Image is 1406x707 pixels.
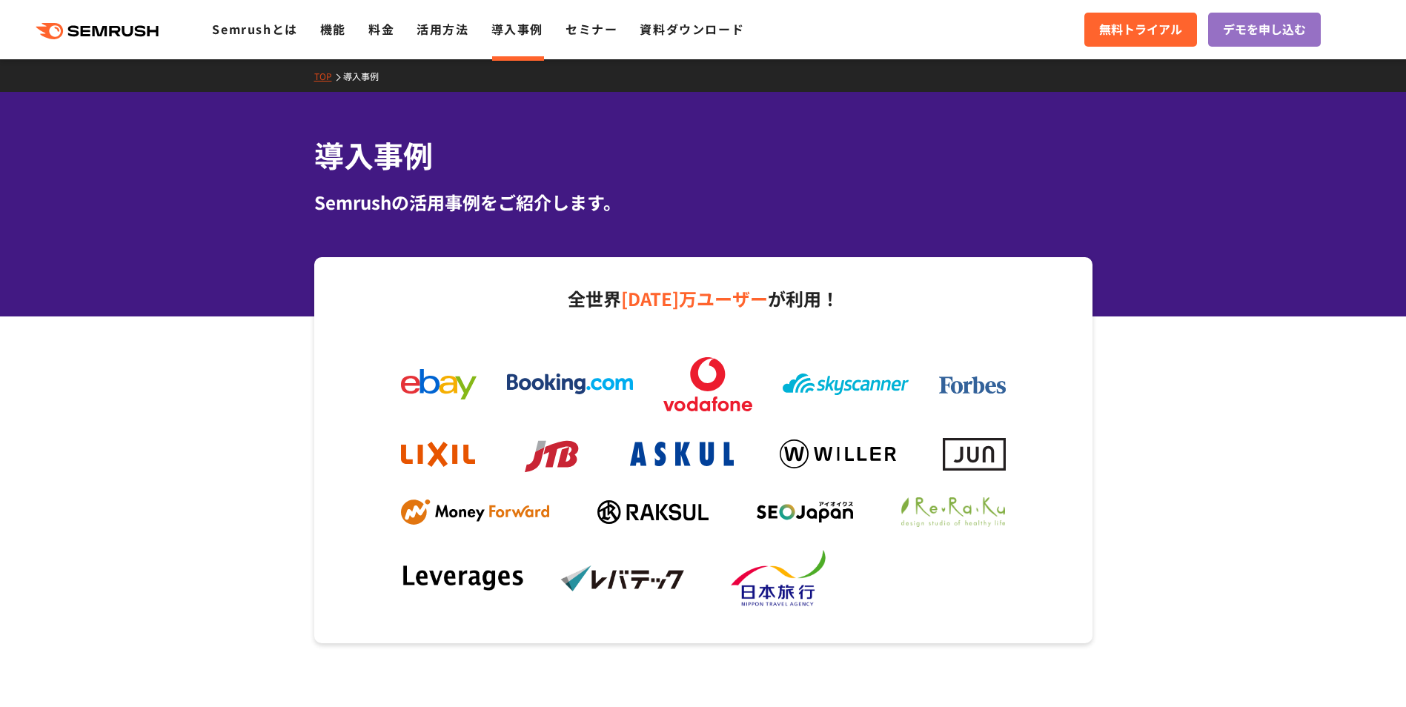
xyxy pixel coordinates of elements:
[314,70,343,82] a: TOP
[417,20,468,38] a: 活用方法
[943,438,1006,470] img: jun
[630,442,734,466] img: askul
[757,502,853,522] img: seojapan
[780,439,896,468] img: willer
[491,20,543,38] a: 導入事例
[901,497,1005,527] img: ReRaKu
[783,374,909,395] img: skyscanner
[1099,20,1182,39] span: 無料トライアル
[1208,13,1321,47] a: デモを申し込む
[663,357,752,411] img: vodafone
[314,133,1092,177] h1: 導入事例
[597,500,709,524] img: raksul
[1223,20,1306,39] span: デモを申し込む
[521,434,584,476] img: jtb
[1084,13,1197,47] a: 無料トライアル
[401,442,475,467] img: lixil
[640,20,744,38] a: 資料ダウンロード
[401,499,549,525] img: mf
[368,20,394,38] a: 料金
[566,20,617,38] a: セミナー
[939,376,1006,394] img: forbes
[507,374,633,394] img: booking
[343,70,390,82] a: 導入事例
[560,565,686,592] img: levtech
[212,20,297,38] a: Semrushとは
[879,563,1005,594] img: dummy
[386,283,1021,314] p: 全世界 が利用！
[720,549,846,608] img: nta
[314,189,1092,216] div: Semrushの活用事例をご紹介します。
[401,564,527,594] img: leverages
[401,369,477,399] img: ebay
[320,20,346,38] a: 機能
[621,285,768,311] span: [DATE]万ユーザー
